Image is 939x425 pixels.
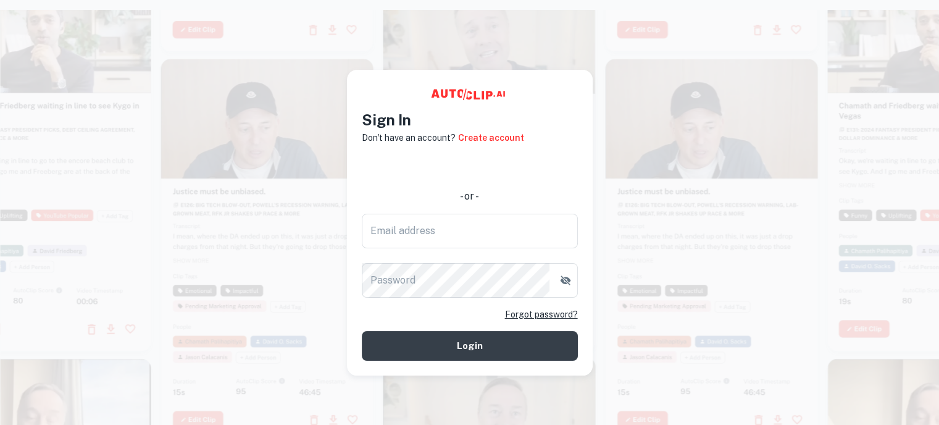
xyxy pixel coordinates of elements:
iframe: Sign in with Google Button [356,153,584,180]
button: Login [362,331,578,361]
h4: Sign In [362,109,578,131]
p: Don't have an account? [362,131,456,145]
div: - or - [362,189,578,204]
a: Forgot password? [505,308,578,321]
a: Create account [458,131,524,145]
